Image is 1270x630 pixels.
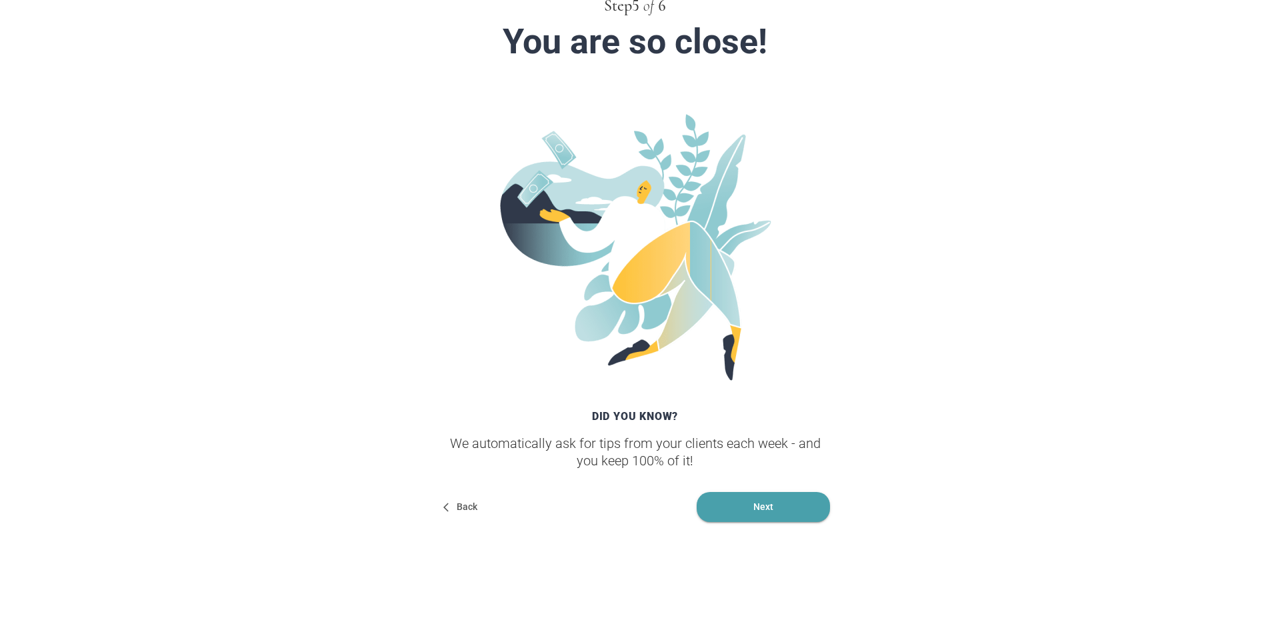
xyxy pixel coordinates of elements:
div: You are so close! [321,23,950,61]
div: Did you know? [435,403,835,429]
button: Back [441,492,483,522]
img: So Colse [499,114,771,381]
button: Next [697,492,830,522]
div: We automatically ask for tips from your clients each week - and you keep 100% of it! [435,435,835,469]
